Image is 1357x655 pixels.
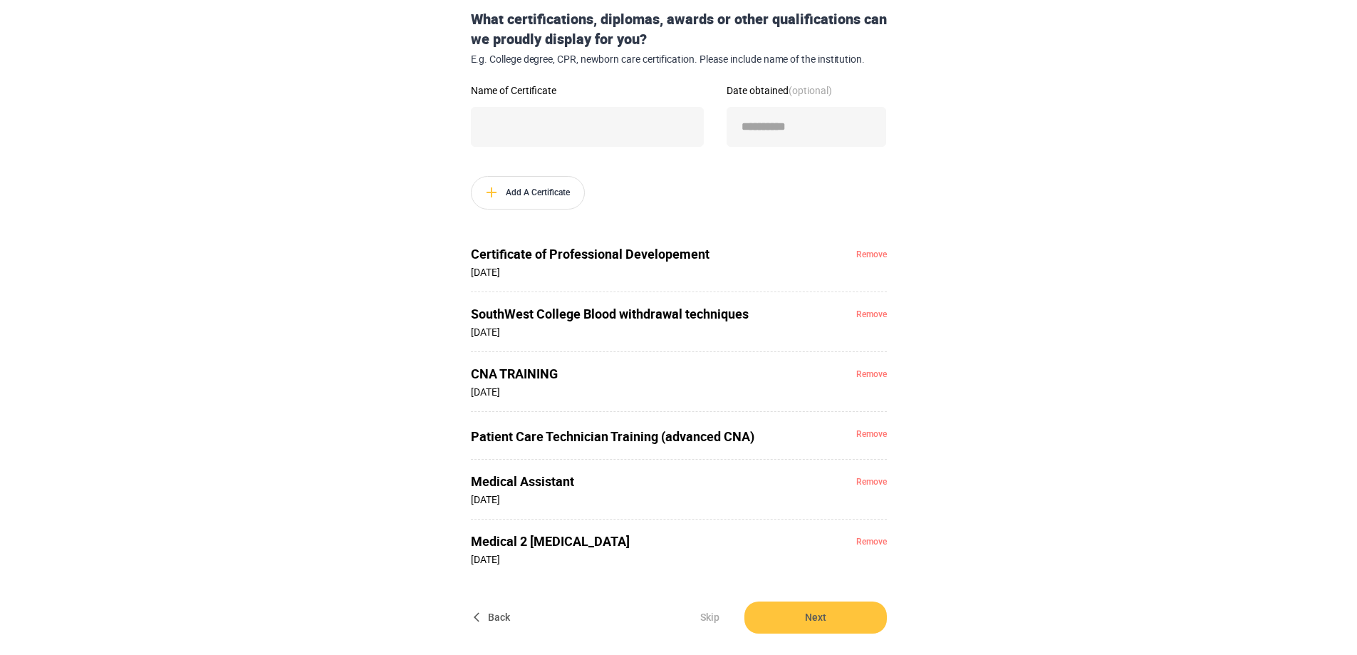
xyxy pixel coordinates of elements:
span: Medical Assistant [471,473,801,490]
button: Skip [687,602,733,634]
p: [DATE] [471,550,801,568]
strong: (optional) [789,83,832,97]
button: Remove [856,250,887,259]
p: [DATE] [471,263,801,281]
button: Remove [856,310,887,319]
span: Patient Care Technician Training (advanced CNA) [471,428,801,445]
span: Medical 2 [MEDICAL_DATA] [471,532,801,550]
span: SouthWest College Blood withdrawal techniques [471,305,801,323]
label: Name of Certificate [471,86,704,96]
span: E.g. College degree, CPR, newborn care certification. Please include name of the institution. [471,53,887,66]
div: What certifications, diplomas, awards or other qualifications can we proudly display for you? [465,9,893,66]
p: [DATE] [471,490,801,508]
button: Add A Certificate [471,176,585,210]
button: Next [744,602,887,634]
button: Remove [856,370,887,378]
span: Add A Certificate [472,177,584,209]
button: Remove [856,537,887,546]
p: [DATE] [471,323,801,341]
button: Back [471,602,516,634]
span: Date obtained [727,83,832,97]
span: CNA TRAINING [471,365,801,383]
p: [DATE] [471,383,801,401]
button: Remove [856,430,887,438]
button: Remove [856,478,887,486]
span: Certificate of Professional Developement [471,245,801,263]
